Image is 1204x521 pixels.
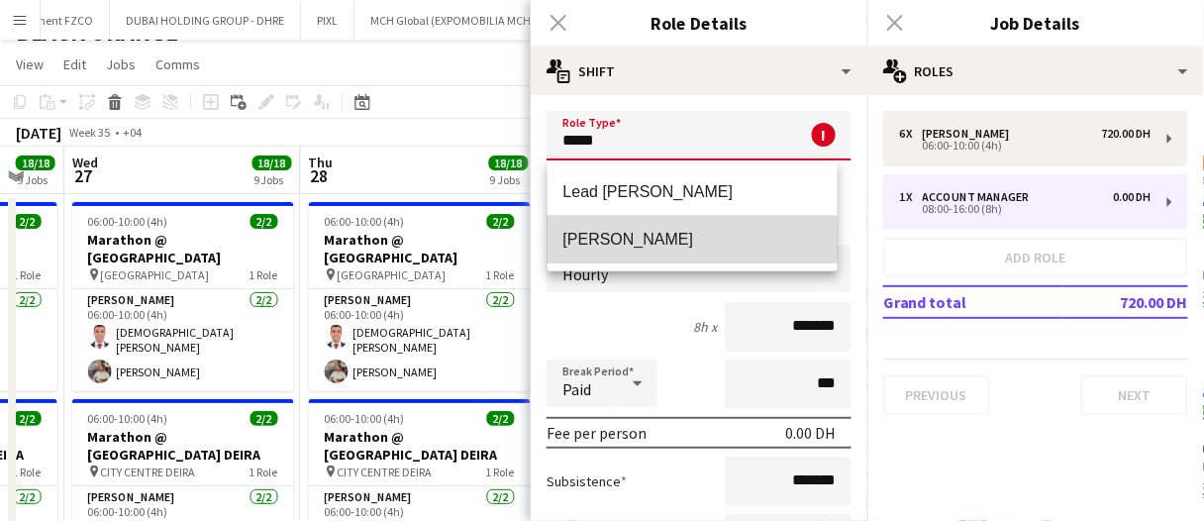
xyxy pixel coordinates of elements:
h3: Marathon @ [GEOGRAPHIC_DATA] [309,231,531,266]
h3: Marathon @ [GEOGRAPHIC_DATA] DEIRA [309,428,531,464]
td: 720.00 DH [1063,286,1188,318]
div: 06:00-10:00 (4h) [899,141,1152,151]
div: +04 [123,125,142,140]
span: 1 Role [250,465,278,479]
span: [PERSON_NAME] [563,230,822,249]
span: 2/2 [487,214,515,229]
app-job-card: 06:00-10:00 (4h)2/2Marathon @ [GEOGRAPHIC_DATA] [GEOGRAPHIC_DATA]1 Role[PERSON_NAME]2/206:00-10:0... [72,202,294,391]
div: [DATE] [16,123,61,143]
span: Hourly [562,264,608,284]
span: Jobs [106,55,136,73]
div: Shift [531,48,867,95]
a: Comms [148,52,208,77]
div: 9 Jobs [253,172,291,187]
span: 2/2 [14,214,42,229]
div: Roles [867,48,1204,95]
h3: Marathon @ [GEOGRAPHIC_DATA] [72,231,294,266]
span: Paid [562,379,591,399]
div: 9 Jobs [17,172,54,187]
label: Subsistence [547,472,627,490]
span: 18/18 [252,156,292,170]
span: 27 [69,164,98,187]
span: Comms [155,55,200,73]
span: 1 Role [486,465,515,479]
span: 06:00-10:00 (4h) [325,214,405,229]
span: 06:00-10:00 (4h) [88,214,168,229]
h3: Marathon @ [GEOGRAPHIC_DATA] DEIRA [72,428,294,464]
div: 8h x [693,318,717,336]
app-job-card: 06:00-10:00 (4h)2/2Marathon @ [GEOGRAPHIC_DATA] [GEOGRAPHIC_DATA]1 Role[PERSON_NAME]2/206:00-10:0... [309,202,531,391]
h3: Role Details [531,10,867,36]
button: MCH Global (EXPOMOBILIA MCH GLOBAL ME LIVE MARKETING LLC) [354,1,719,40]
div: [PERSON_NAME] [923,127,1018,141]
h3: Job Details [867,10,1204,36]
div: 1 x [899,190,923,204]
span: CITY CENTRE DEIRA [101,465,196,479]
span: 18/18 [489,156,529,170]
td: Grand total [883,286,1063,318]
span: 1 Role [13,465,42,479]
div: 0.00 DH [1114,190,1152,204]
span: [GEOGRAPHIC_DATA] [338,267,447,282]
span: 2/2 [251,214,278,229]
span: 1 Role [13,267,42,282]
div: 0.00 DH [785,423,836,443]
span: 1 Role [486,267,515,282]
a: View [8,52,51,77]
span: 06:00-10:00 (4h) [325,411,405,426]
span: CITY CENTRE DEIRA [338,465,433,479]
span: 18/18 [16,156,55,170]
span: 28 [306,164,334,187]
span: View [16,55,44,73]
span: 2/2 [251,411,278,426]
span: Week 35 [65,125,115,140]
app-card-role: [PERSON_NAME]2/206:00-10:00 (4h)[DEMOGRAPHIC_DATA][PERSON_NAME][PERSON_NAME] [72,289,294,391]
a: Edit [55,52,94,77]
a: Jobs [98,52,144,77]
span: 06:00-10:00 (4h) [88,411,168,426]
button: DUBAI HOLDING GROUP - DHRE [110,1,301,40]
div: Account Manager [923,190,1038,204]
app-card-role: [PERSON_NAME]2/206:00-10:00 (4h)[DEMOGRAPHIC_DATA][PERSON_NAME][PERSON_NAME] [309,289,531,391]
span: [GEOGRAPHIC_DATA] [101,267,210,282]
div: 720.00 DH [1102,127,1152,141]
div: 6 x [899,127,923,141]
span: 1 Role [250,267,278,282]
div: 08:00-16:00 (8h) [899,204,1152,214]
button: PIXL [301,1,354,40]
div: Fee per person [547,423,647,443]
span: Thu [309,154,334,171]
span: Edit [63,55,86,73]
span: 2/2 [487,411,515,426]
div: 9 Jobs [490,172,528,187]
span: 2/2 [14,411,42,426]
span: Lead [PERSON_NAME] [563,182,822,201]
span: Wed [72,154,98,171]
